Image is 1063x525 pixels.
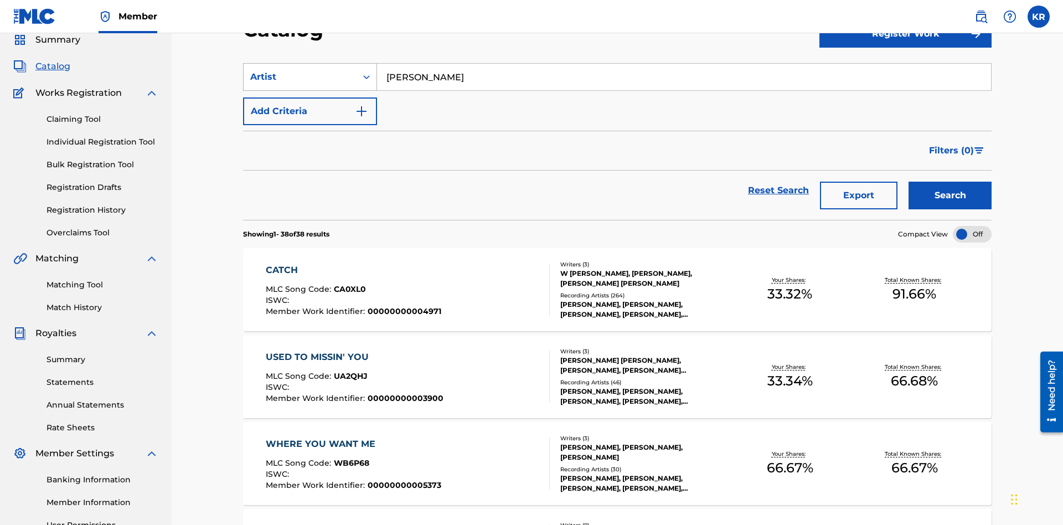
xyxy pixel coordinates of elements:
[47,279,158,291] a: Matching Tool
[47,182,158,193] a: Registration Drafts
[266,306,368,316] span: Member Work Identifier :
[560,356,727,375] div: [PERSON_NAME] [PERSON_NAME], [PERSON_NAME], [PERSON_NAME] [PERSON_NAME]
[560,465,727,473] div: Recording Artists ( 30 )
[560,300,727,320] div: [PERSON_NAME], [PERSON_NAME], [PERSON_NAME], [PERSON_NAME], [PERSON_NAME]
[999,6,1021,28] div: Help
[885,450,944,458] p: Total Known Shares:
[922,137,992,164] button: Filters (0)
[250,70,350,84] div: Artist
[368,393,443,403] span: 00000000003900
[35,33,80,47] span: Summary
[47,227,158,239] a: Overclaims Tool
[145,447,158,460] img: expand
[560,434,727,442] div: Writers ( 3 )
[266,382,292,392] span: ISWC :
[13,60,27,73] img: Catalog
[243,335,992,418] a: USED TO MISSIN' YOUMLC Song Code:UA2QHJISWC:Member Work Identifier:00000000003900Writers (3)[PERS...
[145,252,158,265] img: expand
[243,63,992,220] form: Search Form
[974,147,984,154] img: filter
[243,422,992,505] a: WHERE YOU WANT MEMLC Song Code:WB6P68ISWC:Member Work Identifier:00000000005373Writers (3)[PERSON...
[47,422,158,434] a: Rate Sheets
[266,480,368,490] span: Member Work Identifier :
[47,159,158,171] a: Bulk Registration Tool
[892,284,936,304] span: 91.66 %
[243,229,329,239] p: Showing 1 - 38 of 38 results
[13,86,28,100] img: Works Registration
[1003,10,1016,23] img: help
[819,20,992,48] button: Register Work
[820,182,897,209] button: Export
[35,447,114,460] span: Member Settings
[1008,472,1063,525] iframe: Chat Widget
[767,284,812,304] span: 33.32 %
[47,399,158,411] a: Annual Statements
[13,8,56,24] img: MLC Logo
[266,284,334,294] span: MLC Song Code :
[355,105,368,118] img: 9d2ae6d4665cec9f34b9.svg
[560,442,727,462] div: [PERSON_NAME], [PERSON_NAME], [PERSON_NAME]
[974,10,988,23] img: search
[145,327,158,340] img: expand
[560,291,727,300] div: Recording Artists ( 264 )
[885,276,944,284] p: Total Known Shares:
[266,295,292,305] span: ISWC :
[35,252,79,265] span: Matching
[772,450,808,458] p: Your Shares:
[13,327,27,340] img: Royalties
[891,458,938,478] span: 66.67 %
[334,458,369,468] span: WB6P68
[13,252,27,265] img: Matching
[767,371,813,391] span: 33.34 %
[47,354,158,366] a: Summary
[266,458,334,468] span: MLC Song Code :
[47,204,158,216] a: Registration History
[1011,483,1018,516] div: Drag
[969,27,983,40] img: f7272a7cc735f4ea7f67.svg
[772,363,808,371] p: Your Shares:
[266,393,368,403] span: Member Work Identifier :
[266,264,441,277] div: CATCH
[560,269,727,289] div: W [PERSON_NAME], [PERSON_NAME], [PERSON_NAME] [PERSON_NAME]
[13,33,80,47] a: SummarySummary
[368,480,441,490] span: 00000000005373
[47,302,158,313] a: Match History
[898,229,948,239] span: Compact View
[909,182,992,209] button: Search
[266,351,443,364] div: USED TO MISSIN' YOU
[1032,347,1063,438] iframe: Resource Center
[970,6,992,28] a: Public Search
[266,371,334,381] span: MLC Song Code :
[560,387,727,406] div: [PERSON_NAME], [PERSON_NAME], [PERSON_NAME], [PERSON_NAME], [PERSON_NAME], [PERSON_NAME], [PERSON...
[47,474,158,486] a: Banking Information
[334,284,366,294] span: CA0XL0
[266,469,292,479] span: ISWC :
[47,377,158,388] a: Statements
[1028,6,1050,28] div: User Menu
[560,347,727,356] div: Writers ( 3 )
[35,327,76,340] span: Royalties
[266,437,441,451] div: WHERE YOU WANT ME
[35,60,70,73] span: Catalog
[767,458,813,478] span: 66.67 %
[243,97,377,125] button: Add Criteria
[243,248,992,331] a: CATCHMLC Song Code:CA0XL0ISWC:Member Work Identifier:00000000004971Writers (3)W [PERSON_NAME], [P...
[772,276,808,284] p: Your Shares:
[929,144,974,157] span: Filters ( 0 )
[13,33,27,47] img: Summary
[560,260,727,269] div: Writers ( 3 )
[560,378,727,387] div: Recording Artists ( 46 )
[145,86,158,100] img: expand
[13,447,27,460] img: Member Settings
[47,114,158,125] a: Claiming Tool
[742,178,814,203] a: Reset Search
[47,136,158,148] a: Individual Registration Tool
[13,60,70,73] a: CatalogCatalog
[368,306,441,316] span: 00000000004971
[47,497,158,508] a: Member Information
[560,473,727,493] div: [PERSON_NAME], [PERSON_NAME], [PERSON_NAME], [PERSON_NAME], [PERSON_NAME]
[334,371,368,381] span: UA2QHJ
